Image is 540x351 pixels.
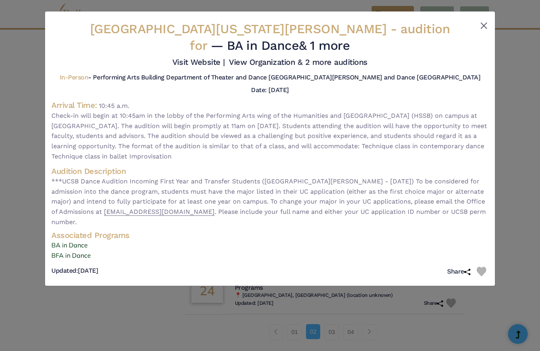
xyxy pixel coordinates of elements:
span: Updated: [51,267,78,274]
h5: [DATE] [51,267,98,275]
span: ***UCSB Dance Audition Incoming First Year and Transfer Students ([GEOGRAPHIC_DATA][PERSON_NAME] ... [51,176,489,227]
a: Visit Website | [172,57,225,67]
span: [GEOGRAPHIC_DATA][US_STATE][PERSON_NAME] - [90,21,450,53]
span: — BA in Dance [211,38,350,53]
h5: Share [447,268,470,276]
a: View Organization & 2 more auditions [229,57,368,67]
h4: Audition Description [51,166,489,176]
h5: Date: [DATE] [251,86,289,94]
a: BA in Dance [51,240,489,251]
h4: Arrival Time: [51,100,97,110]
h4: Associated Programs [51,230,489,240]
a: BFA in Dance [51,251,489,261]
span: audition for [190,21,450,53]
a: & 1 more [299,38,350,53]
h5: - Performing Arts Building Department of Theater and Dance [GEOGRAPHIC_DATA][PERSON_NAME] and Dan... [60,74,481,82]
button: Close [479,21,489,30]
span: In-Person [60,74,89,81]
span: 10:45 a.m. [99,102,129,109]
span: Check-in will begin at 10:45am in the lobby of the Performing Arts wing of the Humanities and [GE... [51,111,489,161]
